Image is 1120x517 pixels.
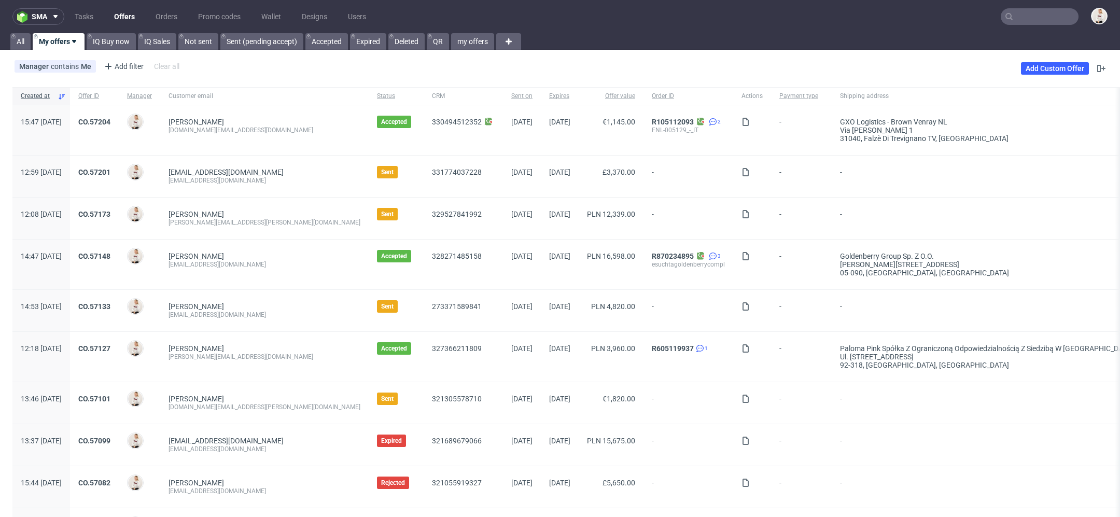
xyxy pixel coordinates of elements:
[511,118,533,126] span: [DATE]
[511,479,533,487] span: [DATE]
[511,437,533,445] span: [DATE]
[21,118,62,126] span: 15:47 [DATE]
[652,126,725,134] div: FNL-005129_-_IT
[87,33,136,50] a: IQ Buy now
[705,344,708,353] span: 1
[78,395,110,403] a: CO.57101
[305,33,348,50] a: Accepted
[432,437,482,445] a: 321689679066
[32,13,47,20] span: sma
[549,437,570,445] span: [DATE]
[81,62,91,71] div: Me
[78,118,110,126] a: CO.57204
[128,392,143,406] img: Mari Fok
[652,344,694,353] a: R605119937
[587,437,635,445] span: PLN 15,675.00
[718,252,721,260] span: 3
[128,476,143,490] img: Mari Fok
[779,92,823,101] span: Payment type
[511,395,533,403] span: [DATE]
[342,8,372,25] a: Users
[169,353,360,361] div: [PERSON_NAME][EMAIL_ADDRESS][DOMAIN_NAME]
[108,8,141,25] a: Offers
[21,210,62,218] span: 12:08 [DATE]
[432,118,482,126] a: 330494512352
[255,8,287,25] a: Wallet
[381,479,405,487] span: Rejected
[587,252,635,260] span: PLN 16,598.00
[432,344,482,353] a: 327366211809
[388,33,425,50] a: Deleted
[169,344,224,353] a: [PERSON_NAME]
[169,403,360,411] div: [DOMAIN_NAME][EMAIL_ADDRESS][PERSON_NAME][DOMAIN_NAME]
[10,33,31,50] a: All
[152,59,181,74] div: Clear all
[652,168,725,185] span: -
[549,118,570,126] span: [DATE]
[652,252,694,260] a: R870234895
[779,344,823,369] span: -
[169,168,284,176] span: [EMAIL_ADDRESS][DOMAIN_NAME]
[169,218,360,227] div: [PERSON_NAME][EMAIL_ADDRESS][PERSON_NAME][DOMAIN_NAME]
[377,92,415,101] span: Status
[138,33,176,50] a: IQ Sales
[169,252,224,260] a: [PERSON_NAME]
[587,92,635,101] span: Offer value
[432,395,482,403] a: 321305578710
[350,33,386,50] a: Expired
[100,58,146,75] div: Add filter
[12,8,64,25] button: sma
[603,168,635,176] span: £3,370.00
[78,437,110,445] a: CO.57099
[549,479,570,487] span: [DATE]
[427,33,449,50] a: QR
[779,437,823,453] span: -
[549,168,570,176] span: [DATE]
[1021,62,1089,75] a: Add Custom Offer
[19,62,51,71] span: Manager
[779,302,823,319] span: -
[78,168,110,176] a: CO.57201
[169,479,224,487] a: [PERSON_NAME]
[779,252,823,277] span: -
[511,92,533,101] span: Sent on
[381,252,407,260] span: Accepted
[21,252,62,260] span: 14:47 [DATE]
[652,437,725,453] span: -
[779,118,823,143] span: -
[779,168,823,185] span: -
[21,395,62,403] span: 13:46 [DATE]
[169,437,284,445] span: [EMAIL_ADDRESS][DOMAIN_NAME]
[68,8,100,25] a: Tasks
[149,8,184,25] a: Orders
[169,302,224,311] a: [PERSON_NAME]
[587,210,635,218] span: PLN 12,339.00
[128,207,143,221] img: Mari Fok
[33,33,85,50] a: My offers
[21,92,53,101] span: Created at
[511,168,533,176] span: [DATE]
[779,210,823,227] span: -
[603,479,635,487] span: £5,650.00
[78,92,110,101] span: Offer ID
[21,479,62,487] span: 15:44 [DATE]
[779,395,823,411] span: -
[21,302,62,311] span: 14:53 [DATE]
[707,118,721,126] a: 2
[707,252,721,260] a: 3
[381,118,407,126] span: Accepted
[128,341,143,356] img: Mari Fok
[128,115,143,129] img: Mari Fok
[591,344,635,353] span: PLN 3,960.00
[549,344,570,353] span: [DATE]
[381,210,394,218] span: Sent
[169,210,224,218] a: [PERSON_NAME]
[603,395,635,403] span: €1,820.00
[21,168,62,176] span: 12:59 [DATE]
[192,8,247,25] a: Promo codes
[128,249,143,263] img: Mari Fok
[741,92,763,101] span: Actions
[549,395,570,403] span: [DATE]
[128,299,143,314] img: Mari Fok
[549,92,570,101] span: Expires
